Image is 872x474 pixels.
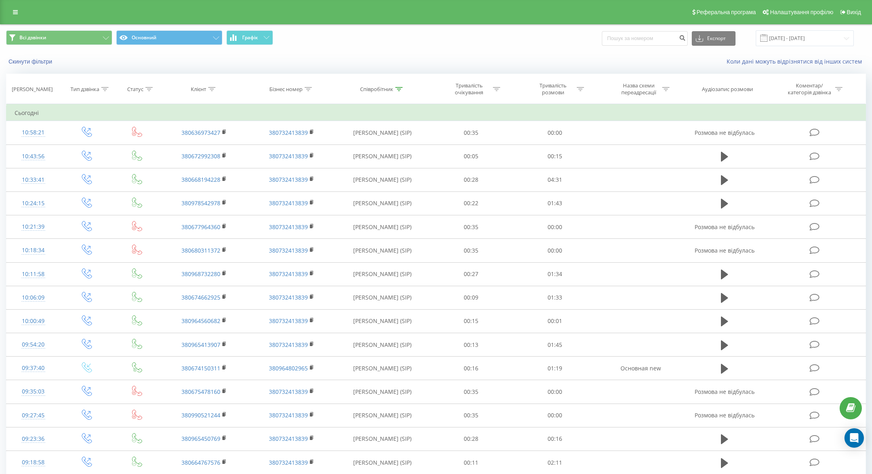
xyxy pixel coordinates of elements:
[844,428,864,448] div: Open Intercom Messenger
[513,427,597,451] td: 00:16
[513,262,597,286] td: 01:34
[335,357,429,380] td: [PERSON_NAME] (SIP)
[513,239,597,262] td: 00:00
[181,176,220,183] a: 380668194228
[429,427,513,451] td: 00:28
[429,239,513,262] td: 00:35
[727,57,866,65] a: Коли дані можуть відрізнятися вiд інших систем
[692,31,736,46] button: Експорт
[597,357,684,380] td: Основная new
[429,286,513,309] td: 00:09
[513,309,597,333] td: 00:01
[335,168,429,191] td: [PERSON_NAME] (SIP)
[429,121,513,145] td: 00:35
[269,152,308,160] a: 380732413839
[15,384,52,400] div: 09:35:03
[429,215,513,239] td: 00:35
[602,31,688,46] input: Пошук за номером
[269,199,308,207] a: 380732413839
[15,219,52,235] div: 10:21:39
[15,455,52,470] div: 09:18:58
[269,459,308,466] a: 380732413839
[513,380,597,404] td: 00:00
[269,86,303,93] div: Бізнес номер
[15,313,52,329] div: 10:00:49
[695,223,755,231] span: Розмова не відбулась
[513,191,597,215] td: 01:43
[6,30,112,45] button: Всі дзвінки
[429,357,513,380] td: 00:16
[181,341,220,349] a: 380965413907
[70,86,99,93] div: Тип дзвінка
[181,247,220,254] a: 380680311372
[513,333,597,357] td: 01:45
[226,30,273,45] button: Графік
[181,293,220,301] a: 380674662925
[181,317,220,325] a: 380964560682
[335,191,429,215] td: [PERSON_NAME] (SIP)
[695,247,755,254] span: Розмова не відбулась
[181,411,220,419] a: 380990521244
[702,86,753,93] div: Аудіозапис розмови
[181,388,220,395] a: 380675478160
[15,408,52,423] div: 09:27:45
[15,360,52,376] div: 09:37:40
[448,82,491,96] div: Тривалість очікування
[181,152,220,160] a: 380672992308
[19,34,46,41] span: Всі дзвінки
[695,411,755,419] span: Розмова не відбулась
[695,129,755,136] span: Розмова не відбулась
[242,35,258,40] span: Графік
[513,404,597,427] td: 00:00
[181,199,220,207] a: 380978542978
[335,262,429,286] td: [PERSON_NAME] (SIP)
[335,380,429,404] td: [PERSON_NAME] (SIP)
[181,129,220,136] a: 380636973427
[335,309,429,333] td: [PERSON_NAME] (SIP)
[191,86,206,93] div: Клієнт
[429,145,513,168] td: 00:05
[15,266,52,282] div: 10:11:58
[513,145,597,168] td: 00:15
[335,404,429,427] td: [PERSON_NAME] (SIP)
[181,435,220,442] a: 380965450769
[269,176,308,183] a: 380732413839
[15,242,52,258] div: 10:18:34
[269,270,308,278] a: 380732413839
[513,357,597,380] td: 01:19
[269,129,308,136] a: 380732413839
[15,196,52,211] div: 10:24:15
[6,105,866,121] td: Сьогодні
[429,404,513,427] td: 00:35
[269,247,308,254] a: 380732413839
[429,168,513,191] td: 00:28
[127,86,143,93] div: Статус
[12,86,53,93] div: [PERSON_NAME]
[181,364,220,372] a: 380674150311
[181,459,220,466] a: 380664767576
[15,125,52,140] div: 10:58:21
[786,82,833,96] div: Коментар/категорія дзвінка
[531,82,575,96] div: Тривалість розмови
[360,86,393,93] div: Співробітник
[513,215,597,239] td: 00:00
[429,191,513,215] td: 00:22
[15,290,52,306] div: 10:06:09
[513,286,597,309] td: 01:33
[181,270,220,278] a: 380968732280
[335,427,429,451] td: [PERSON_NAME] (SIP)
[335,239,429,262] td: [PERSON_NAME] (SIP)
[617,82,660,96] div: Назва схеми переадресації
[269,223,308,231] a: 380732413839
[181,223,220,231] a: 380677964360
[335,286,429,309] td: [PERSON_NAME] (SIP)
[697,9,756,15] span: Реферальна програма
[335,121,429,145] td: [PERSON_NAME] (SIP)
[269,341,308,349] a: 380732413839
[335,333,429,357] td: [PERSON_NAME] (SIP)
[335,145,429,168] td: [PERSON_NAME] (SIP)
[770,9,833,15] span: Налаштування профілю
[513,121,597,145] td: 00:00
[269,411,308,419] a: 380732413839
[6,58,56,65] button: Скинути фільтри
